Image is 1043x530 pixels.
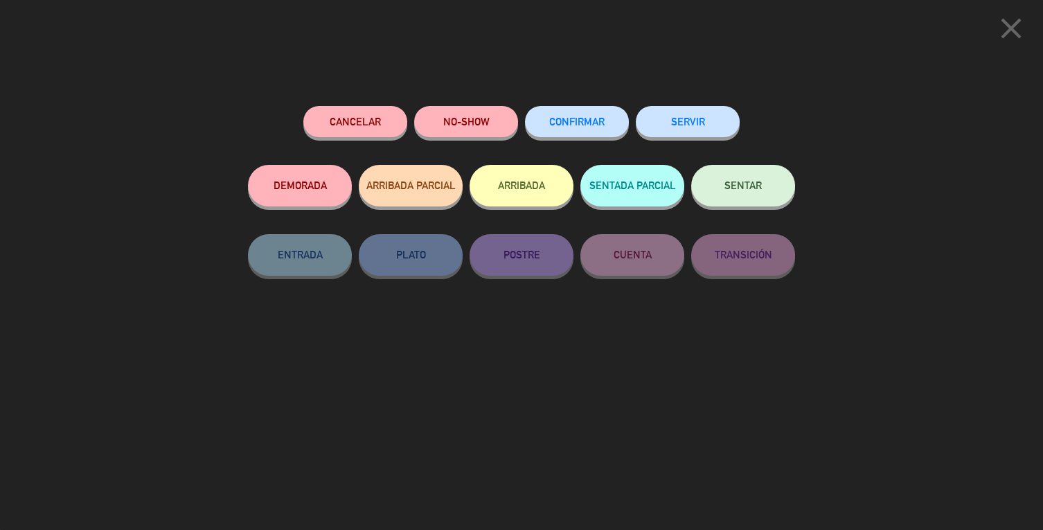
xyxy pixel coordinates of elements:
button: POSTRE [470,234,573,276]
span: ARRIBADA PARCIAL [366,179,456,191]
button: ENTRADA [248,234,352,276]
span: CONFIRMAR [549,116,605,127]
button: TRANSICIÓN [691,234,795,276]
span: SENTAR [724,179,762,191]
button: PLATO [359,234,463,276]
button: CUENTA [580,234,684,276]
button: SENTAR [691,165,795,206]
button: ARRIBADA [470,165,573,206]
button: SENTADA PARCIAL [580,165,684,206]
button: Cancelar [303,106,407,137]
button: close [990,10,1033,51]
button: CONFIRMAR [525,106,629,137]
button: SERVIR [636,106,740,137]
button: DEMORADA [248,165,352,206]
button: NO-SHOW [414,106,518,137]
button: ARRIBADA PARCIAL [359,165,463,206]
i: close [994,11,1028,46]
